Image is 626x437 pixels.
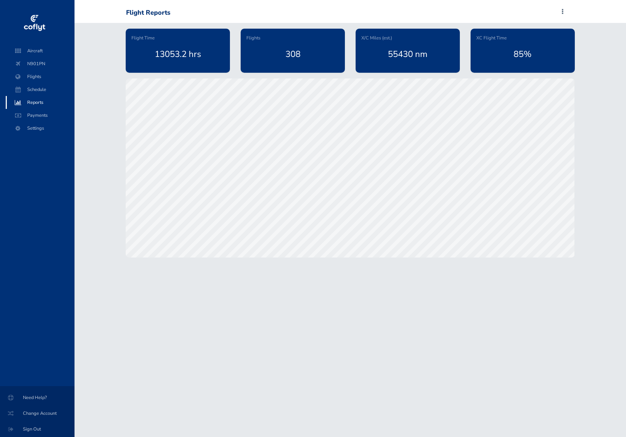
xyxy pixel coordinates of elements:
[13,57,67,70] span: N901PN
[9,407,66,420] span: Change Account
[13,83,67,96] span: Schedule
[126,78,574,258] canvas: Map
[246,42,339,67] div: 308
[9,423,66,436] span: Sign Out
[246,34,260,42] span: Flights
[476,42,569,67] div: 85%
[9,391,66,404] span: Need Help?
[23,13,46,34] img: coflyt logo
[131,42,224,67] div: 13053.2 hrs
[13,44,67,57] span: Aircraft
[361,34,392,42] span: X/C Miles (est.)
[476,34,507,42] span: XC Flight Time
[13,109,67,122] span: Payments
[13,70,67,83] span: Flights
[13,96,67,109] span: Reports
[361,42,454,67] div: 55430 nm
[131,34,155,42] span: Flight Time
[13,122,67,135] span: Settings
[126,9,170,17] div: Flight Reports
